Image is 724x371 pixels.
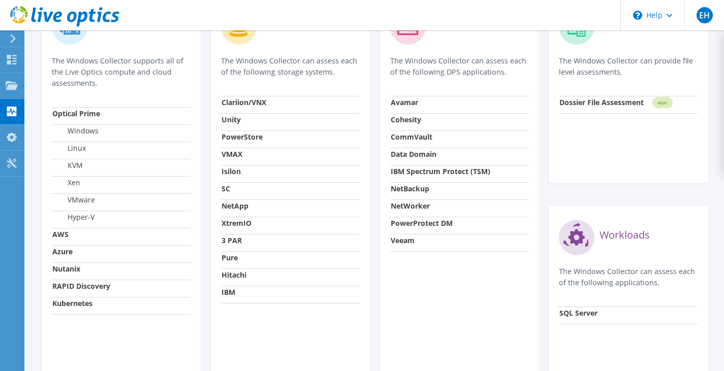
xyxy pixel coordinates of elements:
strong: IBM [222,287,235,297]
span: EH [697,7,713,23]
strong: PowerStore [222,132,263,142]
strong: Azure [52,247,73,256]
strong: CommVault [391,132,432,142]
label: Windows [52,126,99,136]
strong: NetApp [222,201,248,211]
p: The Windows Collector can provide file level assessments. [559,55,698,78]
tspan: NEW! [657,100,668,106]
strong: NetBackup [391,184,429,193]
label: VMware [52,195,95,205]
strong: Dossier File Assessment [559,97,644,107]
label: Hyper-V [52,212,95,222]
p: The Windows Collector supports all of the Live Optics compute and cloud assessments. [52,55,191,89]
label: Linux [52,143,86,153]
strong: NetWorker [391,201,430,211]
label: Xen [52,178,80,188]
label: Workloads [600,230,650,240]
strong: Avamar [391,97,418,107]
strong: IBM Spectrum Protect (TSM) [391,166,490,176]
strong: Cohesity [391,115,421,124]
strong: RAPID Discovery [52,281,110,291]
strong: PowerProtect DM [391,218,453,228]
strong: 3 PAR [222,235,242,245]
p: The Windows Collector can assess each of the following applications. [559,266,698,288]
strong: SQL Server [559,308,597,318]
strong: Hitachi [222,270,246,280]
strong: Veeam [391,235,415,245]
strong: SC [222,184,230,193]
p: The Windows Collector can assess each of the following DPS applications. [390,55,529,78]
strong: Clariion/VNX [222,97,266,107]
label: KVM [52,160,83,171]
p: The Windows Collector can assess each of the following storage systems. [221,55,360,78]
strong: XtremIO [222,218,251,228]
strong: AWS [52,229,69,239]
strong: Data Domain [391,149,436,159]
strong: Optical Prime [52,109,100,118]
strong: Nutanix [52,264,80,274]
strong: VMAX [222,149,242,159]
strong: Pure [222,253,238,262]
svg: \n [633,11,642,20]
strong: Unity [222,115,241,124]
strong: Kubernetes [52,298,92,308]
strong: Isilon [222,166,241,176]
